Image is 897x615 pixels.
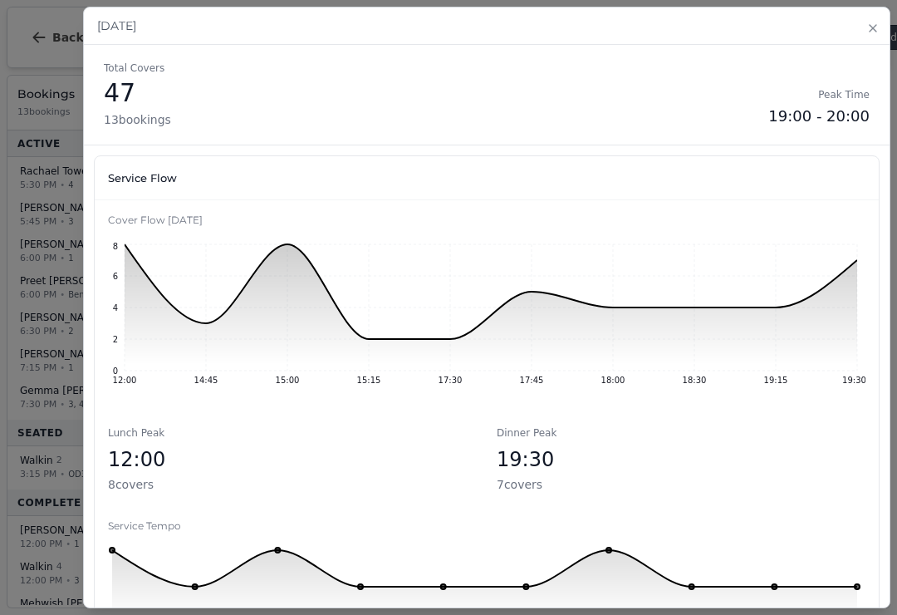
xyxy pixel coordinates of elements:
p: Peak Time [768,88,870,101]
p: 13 bookings [104,111,171,128]
tspan: 12:00 [113,376,137,385]
tspan: 18:00 [601,376,625,385]
h4: Cover Flow [DATE] [108,214,865,227]
p: 12:00 [108,446,477,473]
tspan: 17:45 [520,376,544,385]
tspan: 15:00 [276,376,300,385]
p: 19:30 [497,446,865,473]
tspan: 17:30 [439,376,463,385]
p: 8 covers [108,476,477,493]
tspan: 19:30 [842,376,866,385]
h3: Service Flow [108,166,865,189]
p: Lunch Peak [108,426,477,440]
p: Total Covers [104,61,171,75]
p: 7 covers [497,476,865,493]
h4: Service Tempo [108,519,865,533]
tspan: 4 [113,303,118,312]
tspan: 2 [113,335,118,344]
tspan: 8 [113,242,118,251]
p: 19:00 - 20:00 [768,105,870,128]
tspan: 19:15 [764,376,788,385]
h2: [DATE] [97,17,876,34]
tspan: 6 [113,272,118,281]
tspan: 15:15 [357,376,381,385]
p: 47 [104,78,171,108]
tspan: 14:45 [194,376,218,385]
tspan: 18:30 [683,376,707,385]
p: Dinner Peak [497,426,865,440]
tspan: 0 [113,367,118,376]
